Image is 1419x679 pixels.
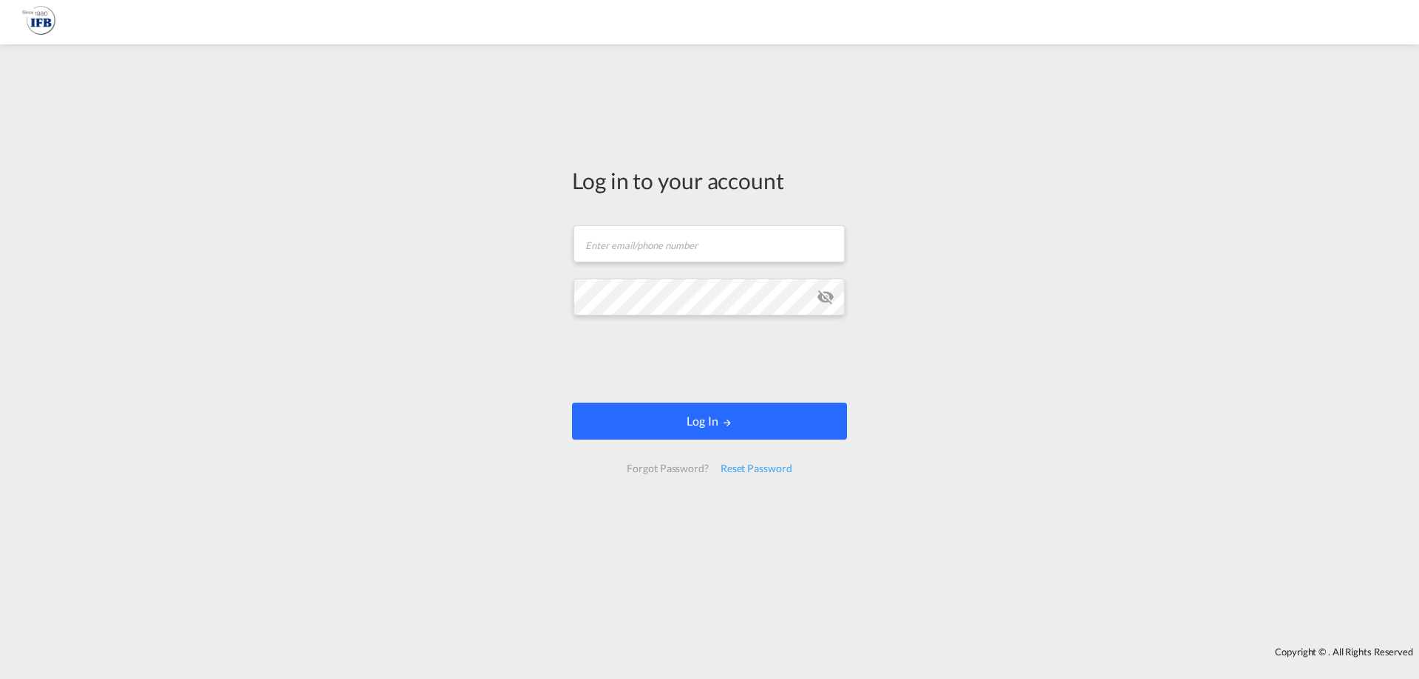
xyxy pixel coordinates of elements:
input: Enter email/phone number [574,225,845,262]
img: 1f261f00256b11eeaf3d89493e6660f9.png [22,6,55,39]
button: LOGIN [572,403,847,440]
div: Reset Password [715,455,798,482]
md-icon: icon-eye-off [817,288,834,306]
iframe: reCAPTCHA [597,330,822,388]
div: Log in to your account [572,165,847,196]
div: Forgot Password? [621,455,714,482]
